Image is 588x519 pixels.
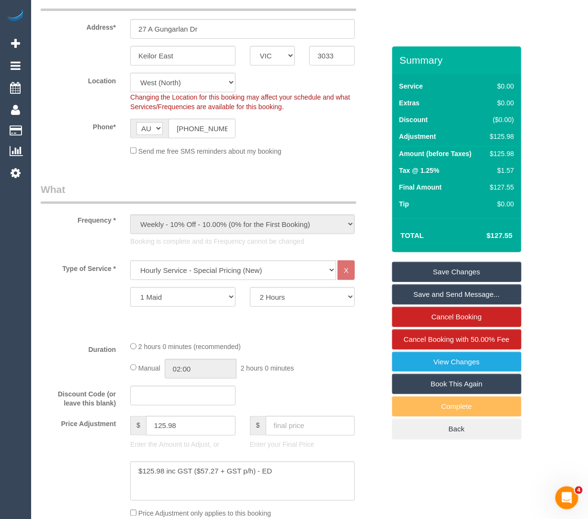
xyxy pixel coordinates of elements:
p: Booking is complete and its Frequency cannot be changed [130,237,355,246]
a: Back [392,419,521,439]
input: Phone* [169,119,236,138]
a: Cancel Booking [392,307,521,327]
input: final price [266,416,355,436]
label: Amount (before Taxes) [399,149,472,158]
p: Enter the Amount to Adjust, or [130,440,236,450]
div: $0.00 [486,98,514,108]
div: $0.00 [486,199,514,209]
span: $ [250,416,266,436]
label: Type of Service * [34,260,123,273]
label: Final Amount [399,182,442,192]
iframe: Intercom live chat [555,486,578,509]
span: 4 [575,486,583,494]
label: Discount [399,115,428,124]
div: $127.55 [486,182,514,192]
label: Frequency * [34,212,123,225]
div: $1.57 [486,166,514,175]
span: Send me free SMS reminders about my booking [138,147,282,155]
div: $125.98 [486,149,514,158]
input: Suburb* [130,46,236,66]
label: Location [34,73,123,86]
label: Adjustment [399,132,436,141]
a: Cancel Booking with 50.00% Fee [392,329,521,350]
input: Post Code* [309,46,355,66]
div: ($0.00) [486,115,514,124]
label: Extras [399,98,420,108]
img: Automaid Logo [6,10,25,23]
span: Price Adjustment only applies to this booking [138,510,271,518]
label: Address* [34,19,123,32]
label: Service [399,81,423,91]
span: Manual [138,364,160,372]
strong: Total [401,231,424,239]
div: $125.98 [486,132,514,141]
a: Save and Send Message... [392,284,521,305]
span: Changing the Location for this booking may affect your schedule and what Services/Frequencies are... [130,93,350,111]
label: Tip [399,199,409,209]
a: Book This Again [392,374,521,394]
span: $ [130,416,146,436]
label: Phone* [34,119,123,132]
span: Cancel Booking with 50.00% Fee [404,335,509,343]
span: 2 hours 0 minutes (recommended) [138,343,241,351]
label: Tax @ 1.25% [399,166,440,175]
p: Enter your Final Price [250,440,355,450]
h3: Summary [400,55,517,66]
label: Price Adjustment [34,416,123,429]
a: Save Changes [392,262,521,282]
legend: What [41,182,356,204]
div: $0.00 [486,81,514,91]
label: Duration [34,341,123,354]
label: Discount Code (or leave this blank) [34,386,123,408]
a: View Changes [392,352,521,372]
span: 2 hours 0 minutes [241,364,294,372]
h4: $127.55 [458,232,512,240]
